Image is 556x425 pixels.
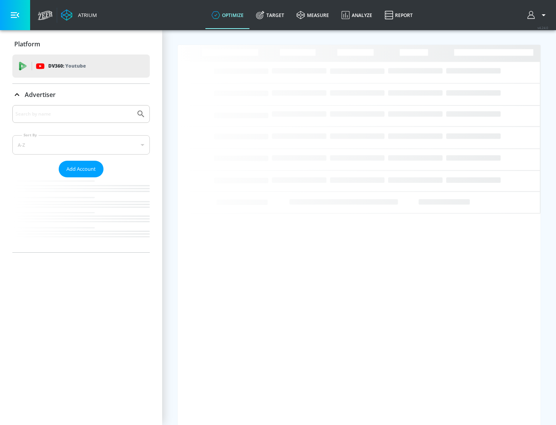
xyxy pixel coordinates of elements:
a: Analyze [335,1,378,29]
p: Advertiser [25,90,56,99]
a: optimize [205,1,250,29]
a: Atrium [61,9,97,21]
span: Add Account [66,165,96,173]
div: DV360: Youtube [12,54,150,78]
div: Advertiser [12,105,150,252]
div: Atrium [75,12,97,19]
p: DV360: [48,62,86,70]
nav: list of Advertiser [12,177,150,252]
input: Search by name [15,109,132,119]
a: measure [290,1,335,29]
div: Advertiser [12,84,150,105]
span: v 4.24.0 [537,25,548,30]
p: Platform [14,40,40,48]
div: A-Z [12,135,150,155]
div: Platform [12,33,150,55]
a: Target [250,1,290,29]
label: Sort By [22,133,39,138]
p: Youtube [65,62,86,70]
a: Report [378,1,419,29]
button: Add Account [59,161,103,177]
